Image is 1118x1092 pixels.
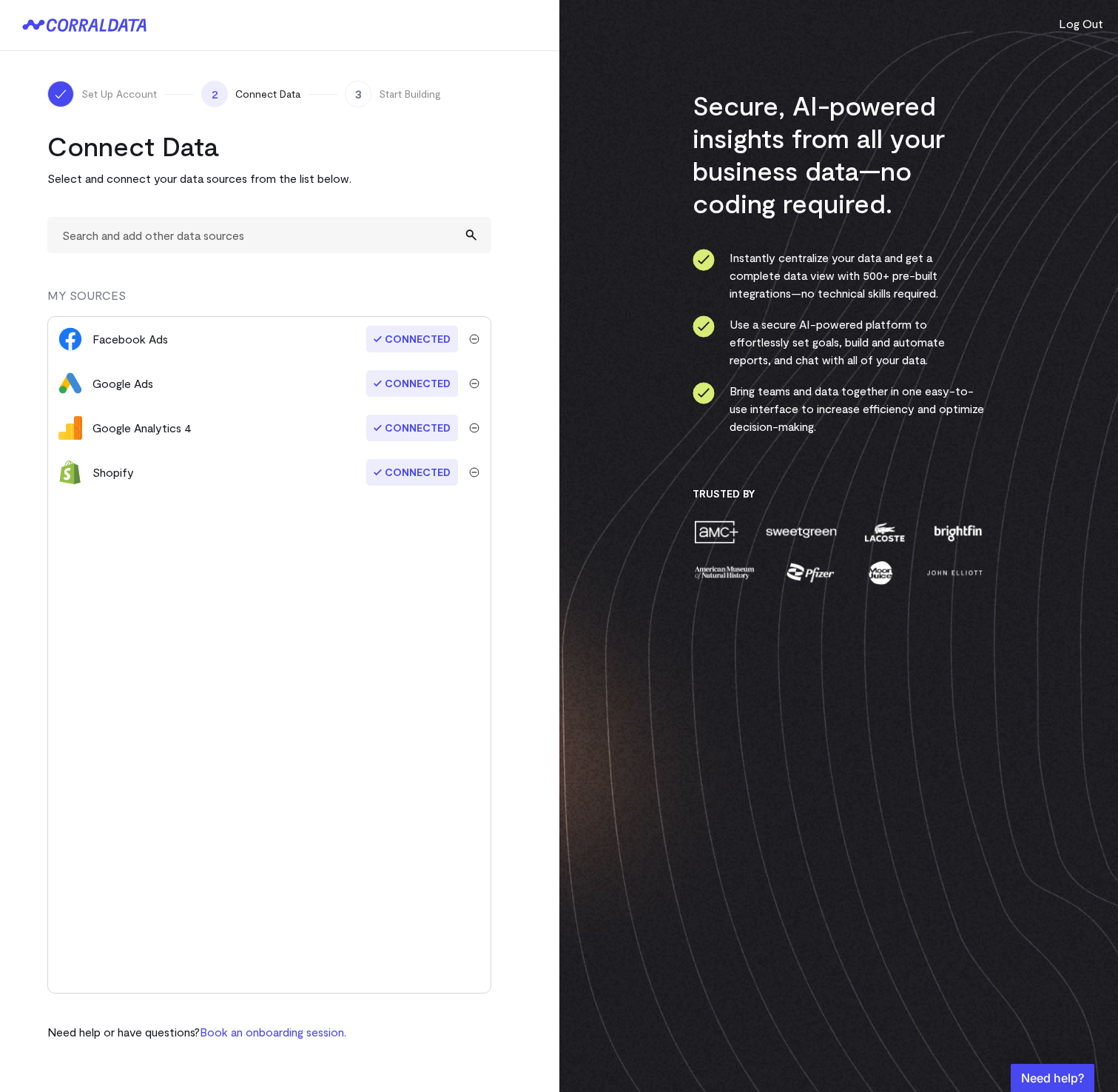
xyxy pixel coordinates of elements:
[469,467,479,478] img: trash-40e54a27.svg
[693,487,985,500] h3: Trusted By
[47,1023,346,1041] p: Need help or have questions?
[379,87,441,101] span: Start Building
[201,81,228,107] span: 2
[92,463,134,481] div: Shopify
[693,249,985,302] li: Instantly centralize your data and get a complete data view with 500+ pre-built integrations—no t...
[366,370,458,397] span: Connected
[866,560,895,586] img: moon-juice-c312e729.png
[92,330,168,348] div: Facebook Ads
[47,217,491,253] input: Search and add other data sources
[58,327,82,351] img: facebook_ads-56946ca1.svg
[693,382,715,404] img: ico-check-circle-4b19435c.svg
[1059,15,1103,33] button: Log Out
[785,560,836,586] img: pfizer-e137f5fc.png
[693,519,740,545] img: amc-0b11a8f1.png
[47,170,491,187] p: Select and connect your data sources from the list below.
[366,459,458,486] span: Connected
[863,519,906,545] img: lacoste-7a6b0538.png
[47,287,491,316] div: MY SOURCES
[764,519,838,545] img: sweetgreen-1d1fb32c.png
[58,372,82,395] img: google_ads-c8121f33.png
[693,382,985,435] li: Bring teams and data together in one easy-to-use interface to increase efficiency and optimize de...
[92,419,192,437] div: Google Analytics 4
[366,415,458,441] span: Connected
[469,334,479,344] img: trash-40e54a27.svg
[931,519,984,545] img: brightfin-a251e171.png
[693,560,756,586] img: amnh-5afada46.png
[345,81,371,107] span: 3
[924,560,984,586] img: john-elliott-25751c40.png
[693,89,985,219] h3: Secure, AI-powered insights from all your business data—no coding required.
[693,315,985,369] li: Use a secure AI-powered platform to effortlessly set goals, build and automate reports, and chat ...
[235,87,300,101] span: Connect Data
[92,375,153,392] div: Google Ads
[693,315,715,338] img: ico-check-circle-4b19435c.svg
[693,249,715,271] img: ico-check-circle-4b19435c.svg
[366,326,458,352] span: Connected
[58,416,82,440] img: google_analytics_4-4ee20295.svg
[200,1025,346,1039] a: Book an onboarding session.
[81,87,157,101] span: Set Up Account
[469,423,479,433] img: trash-40e54a27.svg
[53,87,68,101] img: ico-check-white-5ff98cb1.svg
[58,460,82,484] img: shopify-673fa4e3.svg
[47,130,491,162] h2: Connect Data
[469,378,479,389] img: trash-40e54a27.svg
